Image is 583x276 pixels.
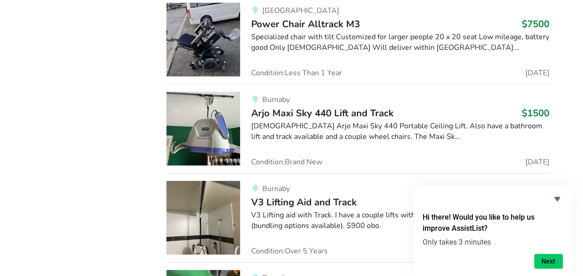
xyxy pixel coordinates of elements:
span: [DATE] [525,69,549,77]
button: Next question [534,254,563,269]
span: [DATE] [525,158,549,166]
span: V3 Lifting Aid and Track [251,196,357,209]
span: Arjo Maxi Sky 440 Lift and Track [251,107,394,120]
div: Hi there! Would you like to help us improve AssistList? [423,193,563,269]
span: [GEOGRAPHIC_DATA] [262,6,339,16]
span: Power Chair Alltrack M3 [251,18,360,30]
div: V3 Lifting aid with Track. I have a couple lifts with tracks and a couple wheel chairs (bundling ... [251,210,549,231]
h3: $7500 [522,18,549,30]
span: Burnaby [262,95,289,105]
img: mobility-power chair alltrack m3 [166,3,240,77]
div: [DEMOGRAPHIC_DATA] Arjo Maxi Sky 440 Portable Ceiling Lift. Also have a bathroom lift and track a... [251,121,549,142]
button: Hide survey [552,193,563,204]
span: Condition: Brand New [251,158,322,166]
h3: $1500 [522,107,549,119]
a: transfer aids-arjo maxi sky 440 lift and trackBurnabyArjo Maxi Sky 440 Lift and Track$1500[DEMOGR... [166,84,549,173]
h2: Hi there! Would you like to help us improve AssistList? [423,212,563,234]
div: Specialized chair with tilt Customized for larger people 20 x 20 seat Low mileage, battery good O... [251,32,549,53]
span: Burnaby [262,184,289,194]
span: Condition: Over 5 Years [251,247,328,255]
img: transfer aids-v3 lifting aid and track [166,181,240,255]
span: Condition: Less Than 1 Year [251,69,342,77]
img: transfer aids-arjo maxi sky 440 lift and track [166,92,240,166]
p: Only takes 3 minutes [423,238,563,246]
a: transfer aids-v3 lifting aid and trackBurnabyV3 Lifting Aid and Track$900V3 Lifting aid with Trac... [166,173,549,262]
